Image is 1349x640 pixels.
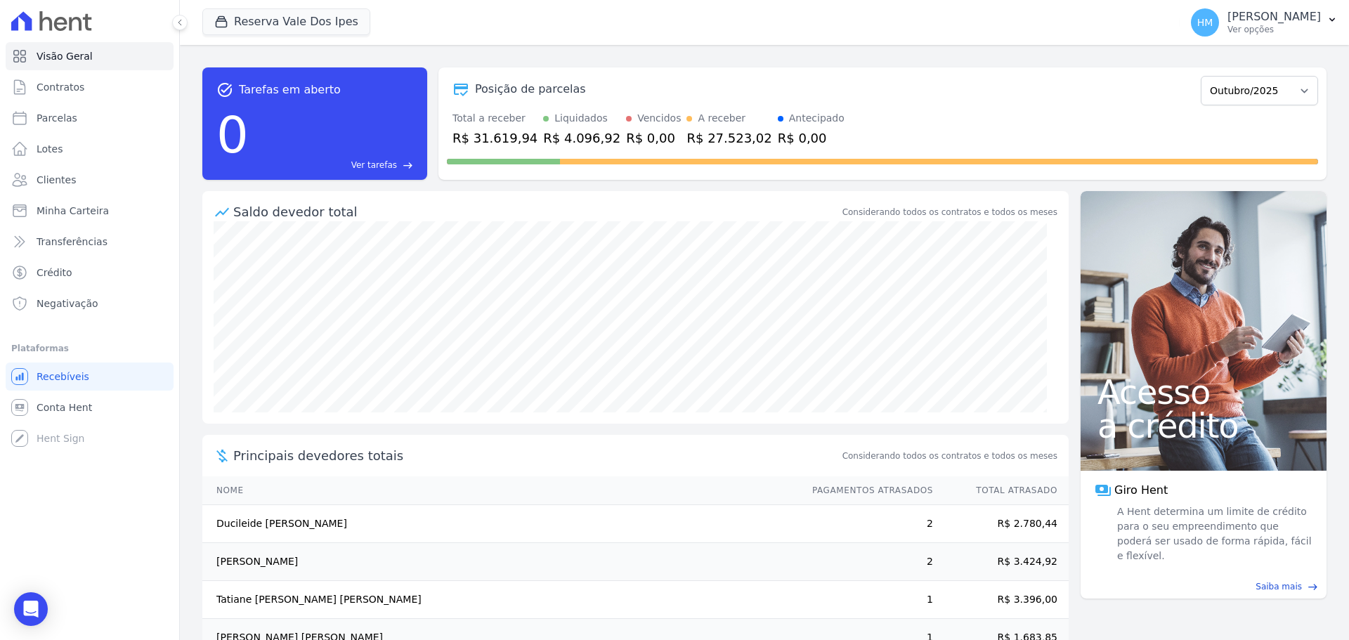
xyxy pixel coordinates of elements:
[452,111,537,126] div: Total a receber
[37,173,76,187] span: Clientes
[11,340,168,357] div: Plataformas
[216,98,249,171] div: 0
[202,505,799,543] td: Ducileide [PERSON_NAME]
[6,166,174,194] a: Clientes
[799,581,934,619] td: 1
[1089,580,1318,593] a: Saiba mais east
[239,81,341,98] span: Tarefas em aberto
[202,476,799,505] th: Nome
[6,104,174,132] a: Parcelas
[934,581,1069,619] td: R$ 3.396,00
[6,135,174,163] a: Lotes
[37,111,77,125] span: Parcelas
[37,296,98,311] span: Negativação
[6,289,174,318] a: Negativação
[6,228,174,256] a: Transferências
[254,159,413,171] a: Ver tarefas east
[799,476,934,505] th: Pagamentos Atrasados
[543,129,620,148] div: R$ 4.096,92
[778,129,845,148] div: R$ 0,00
[6,259,174,287] a: Crédito
[37,204,109,218] span: Minha Carteira
[799,505,934,543] td: 2
[37,235,107,249] span: Transferências
[934,505,1069,543] td: R$ 2.780,44
[6,393,174,422] a: Conta Hent
[1180,3,1349,42] button: HM [PERSON_NAME] Ver opções
[626,129,681,148] div: R$ 0,00
[554,111,608,126] div: Liquidados
[6,73,174,101] a: Contratos
[475,81,586,98] div: Posição de parcelas
[452,129,537,148] div: R$ 31.619,94
[637,111,681,126] div: Vencidos
[216,81,233,98] span: task_alt
[1097,375,1310,409] span: Acesso
[1227,10,1321,24] p: [PERSON_NAME]
[351,159,397,171] span: Ver tarefas
[789,111,845,126] div: Antecipado
[842,450,1057,462] span: Considerando todos os contratos e todos os meses
[37,266,72,280] span: Crédito
[698,111,745,126] div: A receber
[1197,18,1213,27] span: HM
[37,49,93,63] span: Visão Geral
[1114,504,1312,563] span: A Hent determina um limite de crédito para o seu empreendimento que poderá ser usado de forma ráp...
[37,142,63,156] span: Lotes
[37,80,84,94] span: Contratos
[202,8,370,35] button: Reserva Vale Dos Ipes
[6,42,174,70] a: Visão Geral
[1308,582,1318,592] span: east
[233,202,840,221] div: Saldo devedor total
[934,543,1069,581] td: R$ 3.424,92
[1114,482,1168,499] span: Giro Hent
[202,543,799,581] td: [PERSON_NAME]
[1256,580,1302,593] span: Saiba mais
[686,129,771,148] div: R$ 27.523,02
[799,543,934,581] td: 2
[1097,409,1310,443] span: a crédito
[14,592,48,626] div: Open Intercom Messenger
[202,581,799,619] td: Tatiane [PERSON_NAME] [PERSON_NAME]
[37,400,92,414] span: Conta Hent
[842,206,1057,218] div: Considerando todos os contratos e todos os meses
[6,363,174,391] a: Recebíveis
[6,197,174,225] a: Minha Carteira
[403,160,413,171] span: east
[1227,24,1321,35] p: Ver opções
[233,446,840,465] span: Principais devedores totais
[37,370,89,384] span: Recebíveis
[934,476,1069,505] th: Total Atrasado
